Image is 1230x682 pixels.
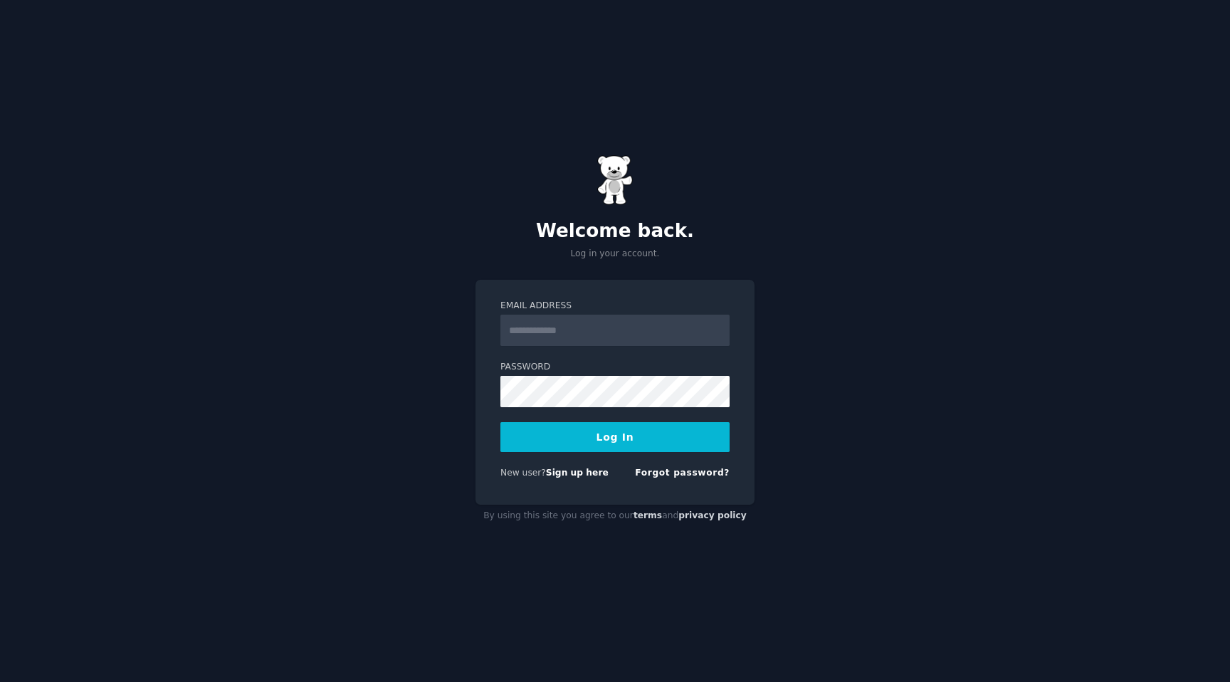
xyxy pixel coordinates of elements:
a: privacy policy [678,510,747,520]
h2: Welcome back. [475,220,755,243]
a: Sign up here [546,468,609,478]
p: Log in your account. [475,248,755,261]
img: Gummy Bear [597,155,633,205]
div: By using this site you agree to our and [475,505,755,528]
a: terms [634,510,662,520]
label: Email Address [500,300,730,313]
span: New user? [500,468,546,478]
a: Forgot password? [635,468,730,478]
button: Log In [500,422,730,452]
label: Password [500,361,730,374]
